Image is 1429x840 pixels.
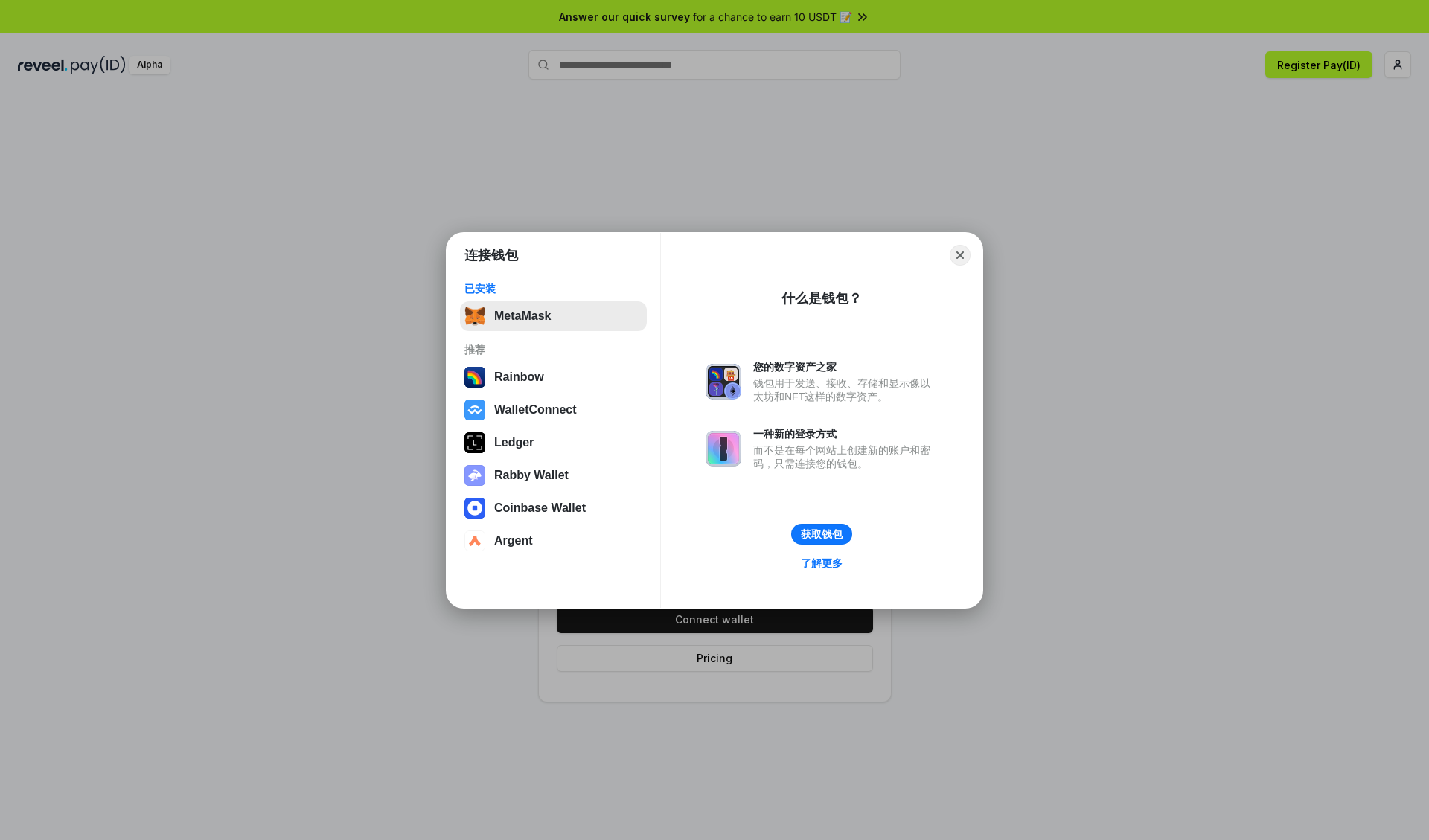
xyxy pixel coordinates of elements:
[792,554,851,573] a: 了解更多
[494,403,577,417] div: WalletConnect
[753,427,938,440] div: 一种新的登录方式
[706,431,741,467] img: svg+xml,%3Csvg%20xmlns%3D%22http%3A%2F%2Fwww.w3.org%2F2000%2Fsvg%22%20fill%3D%22none%22%20viewBox...
[464,400,485,420] img: svg+xml,%3Csvg%20width%3D%2228%22%20height%3D%2228%22%20viewBox%3D%220%200%2028%2028%22%20fill%3D...
[460,526,647,556] button: Argent
[460,362,647,392] button: Rainbow
[494,534,533,548] div: Argent
[753,360,938,373] div: 您的数字资产之家
[460,461,647,490] button: Rabby Wallet
[950,245,971,266] button: Close
[494,371,544,384] div: Rainbow
[464,498,485,519] img: svg+xml,%3Csvg%20width%3D%2228%22%20height%3D%2228%22%20viewBox%3D%220%200%2028%2028%22%20fill%3D...
[460,493,647,523] button: Coinbase Wallet
[464,367,485,388] img: svg+xml,%3Csvg%20width%3D%22120%22%20height%3D%22120%22%20viewBox%3D%220%200%20120%20120%22%20fil...
[464,343,642,356] div: 推荐
[753,443,938,470] div: 而不是在每个网站上创建新的账户和密码，只需连接您的钱包。
[494,310,551,323] div: MetaMask
[460,395,647,425] button: WalletConnect
[460,428,647,458] button: Ledger
[801,557,843,570] div: 了解更多
[464,465,485,486] img: svg+xml,%3Csvg%20xmlns%3D%22http%3A%2F%2Fwww.w3.org%2F2000%2Fsvg%22%20fill%3D%22none%22%20viewBox...
[781,289,862,307] div: 什么是钱包？
[801,528,843,541] div: 获取钱包
[460,301,647,331] button: MetaMask
[706,364,741,400] img: svg+xml,%3Csvg%20xmlns%3D%22http%3A%2F%2Fwww.w3.org%2F2000%2Fsvg%22%20fill%3D%22none%22%20viewBox...
[464,530,485,551] img: svg+xml,%3Csvg%20width%3D%2228%22%20height%3D%2228%22%20viewBox%3D%220%200%2028%2028%22%20fill%3D...
[464,306,485,327] img: svg+xml,%3Csvg%20fill%3D%22none%22%20height%3D%2233%22%20viewBox%3D%220%200%2035%2033%22%20width%...
[494,501,586,515] div: Coinbase Wallet
[464,282,642,295] div: 已安装
[791,524,852,545] button: 获取钱包
[464,246,518,264] h1: 连接钱包
[753,376,938,403] div: 钱包用于发送、接收、存储和显示像以太坊和NFT这样的数字资产。
[464,432,485,453] img: svg+xml,%3Csvg%20xmlns%3D%22http%3A%2F%2Fwww.w3.org%2F2000%2Fsvg%22%20width%3D%2228%22%20height%3...
[494,469,569,482] div: Rabby Wallet
[494,436,534,449] div: Ledger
